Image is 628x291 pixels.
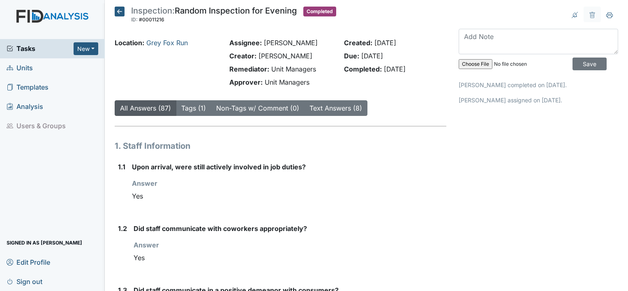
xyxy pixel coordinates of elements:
[118,224,127,233] label: 1.2
[134,250,446,266] div: Yes
[131,7,297,25] div: Random Inspection for Evening
[134,241,159,249] strong: Answer
[259,52,312,60] span: [PERSON_NAME]
[7,236,82,249] span: Signed in as [PERSON_NAME]
[7,81,48,94] span: Templates
[7,256,50,268] span: Edit Profile
[459,81,618,89] p: [PERSON_NAME] completed on [DATE].
[361,52,383,60] span: [DATE]
[181,104,206,112] a: Tags (1)
[229,78,263,86] strong: Approver:
[309,104,362,112] a: Text Answers (8)
[304,100,367,116] button: Text Answers (8)
[74,42,98,55] button: New
[344,39,372,47] strong: Created:
[344,65,382,73] strong: Completed:
[131,16,138,23] span: ID:
[7,275,42,288] span: Sign out
[132,188,446,204] div: Yes
[216,104,299,112] a: Non-Tags w/ Comment (0)
[118,162,125,172] label: 1.1
[139,16,164,23] span: #00011216
[229,39,262,47] strong: Assignee:
[7,44,74,53] a: Tasks
[7,100,43,113] span: Analysis
[7,62,33,74] span: Units
[344,52,359,60] strong: Due:
[229,52,256,60] strong: Creator:
[211,100,305,116] button: Non-Tags w/ Comment (0)
[229,65,269,73] strong: Remediator:
[303,7,336,16] span: Completed
[134,224,307,233] label: Did staff communicate with coworkers appropriately?
[265,78,309,86] span: Unit Managers
[132,162,306,172] label: Upon arrival, were still actively involved in job duties?
[176,100,211,116] button: Tags (1)
[374,39,396,47] span: [DATE]
[131,6,175,16] span: Inspection:
[115,140,446,152] h1: 1. Staff Information
[115,100,176,116] button: All Answers (87)
[271,65,316,73] span: Unit Managers
[384,65,406,73] span: [DATE]
[115,39,144,47] strong: Location:
[459,96,618,104] p: [PERSON_NAME] assigned on [DATE].
[573,58,607,70] input: Save
[132,179,157,187] strong: Answer
[120,104,171,112] a: All Answers (87)
[146,39,188,47] a: Grey Fox Run
[264,39,318,47] span: [PERSON_NAME]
